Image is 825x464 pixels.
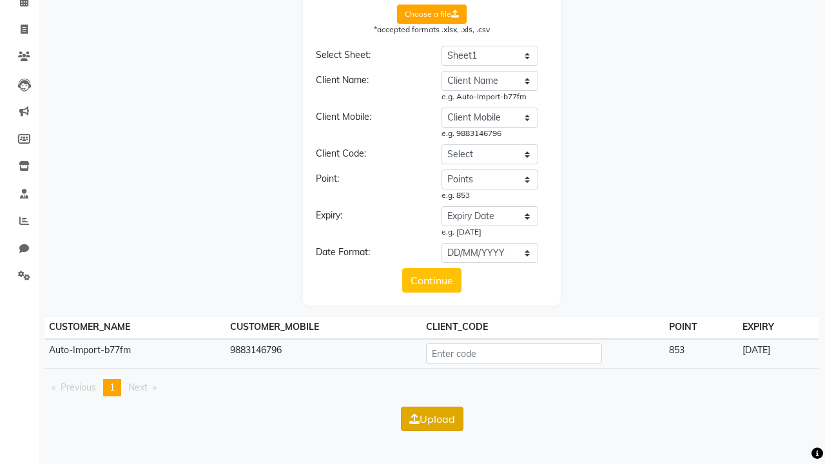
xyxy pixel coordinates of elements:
[739,316,819,339] th: EXPIRY
[316,24,548,35] div: *accepted formats .xlsx, .xls, .csv
[110,382,115,393] span: 1
[306,147,432,164] div: Client Code:
[442,189,538,201] div: e.g. 853
[739,339,819,368] td: [DATE]
[442,226,538,238] div: e.g. [DATE]
[442,91,538,102] div: e.g. Auto-Import-b77fm
[306,172,432,201] div: Point:
[426,343,603,363] input: Enter code
[306,209,432,238] div: Expiry:
[402,268,461,293] button: Continue
[422,316,665,339] th: CLIENT_CODE
[306,246,432,263] div: Date Format:
[397,5,467,24] label: Choose a file
[665,339,739,368] td: 853
[306,48,432,66] div: Select Sheet:
[401,407,463,431] button: Upload
[61,382,96,393] span: Previous
[442,128,538,139] div: e.g. 9883146796
[226,316,422,339] th: CUSTOMER_MOBILE
[45,379,819,396] nav: Pagination
[665,316,739,339] th: POINT
[306,110,432,139] div: Client Mobile:
[128,382,148,393] span: Next
[45,316,226,339] th: CUSTOMER_NAME
[226,339,422,368] td: 9883146796
[45,339,226,368] td: Auto-Import-b77fm
[306,73,432,102] div: Client Name:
